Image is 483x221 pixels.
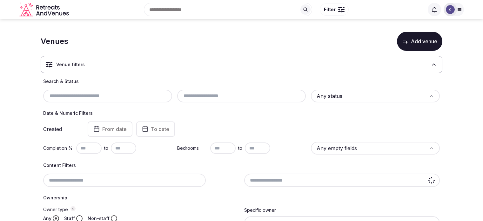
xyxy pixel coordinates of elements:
[70,206,76,211] button: Owner type
[151,126,169,132] span: To date
[43,78,440,85] h4: Search & Status
[43,110,440,116] h4: Date & Numeric Filters
[43,195,440,201] h4: Ownership
[43,145,74,151] label: Completion %
[43,162,440,169] h4: Content Filters
[19,3,70,17] a: Visit the homepage
[324,6,336,13] span: Filter
[244,207,276,213] label: Specific owner
[41,36,68,47] h1: Venues
[136,121,175,137] button: To date
[19,3,70,17] svg: Retreats and Venues company logo
[56,61,85,68] h3: Venue filters
[88,121,132,137] button: From date
[446,5,455,14] img: Catherine Mesina
[397,32,442,51] button: Add venue
[102,126,127,132] span: From date
[104,145,108,151] span: to
[177,145,208,151] label: Bedrooms
[320,3,349,16] button: Filter
[238,145,242,151] span: to
[43,127,79,132] label: Created
[43,206,239,213] label: Owner type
